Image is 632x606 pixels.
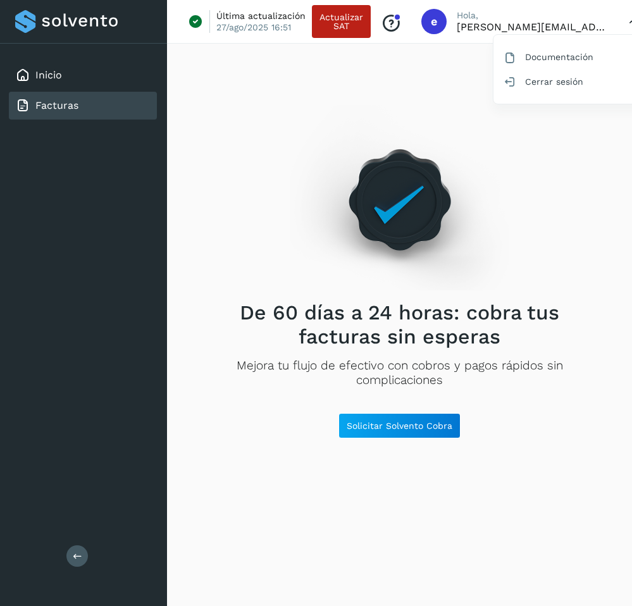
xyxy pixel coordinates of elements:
a: Facturas [35,99,78,111]
div: Inicio [9,61,157,89]
a: Inicio [35,69,62,81]
div: Facturas [9,92,157,120]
